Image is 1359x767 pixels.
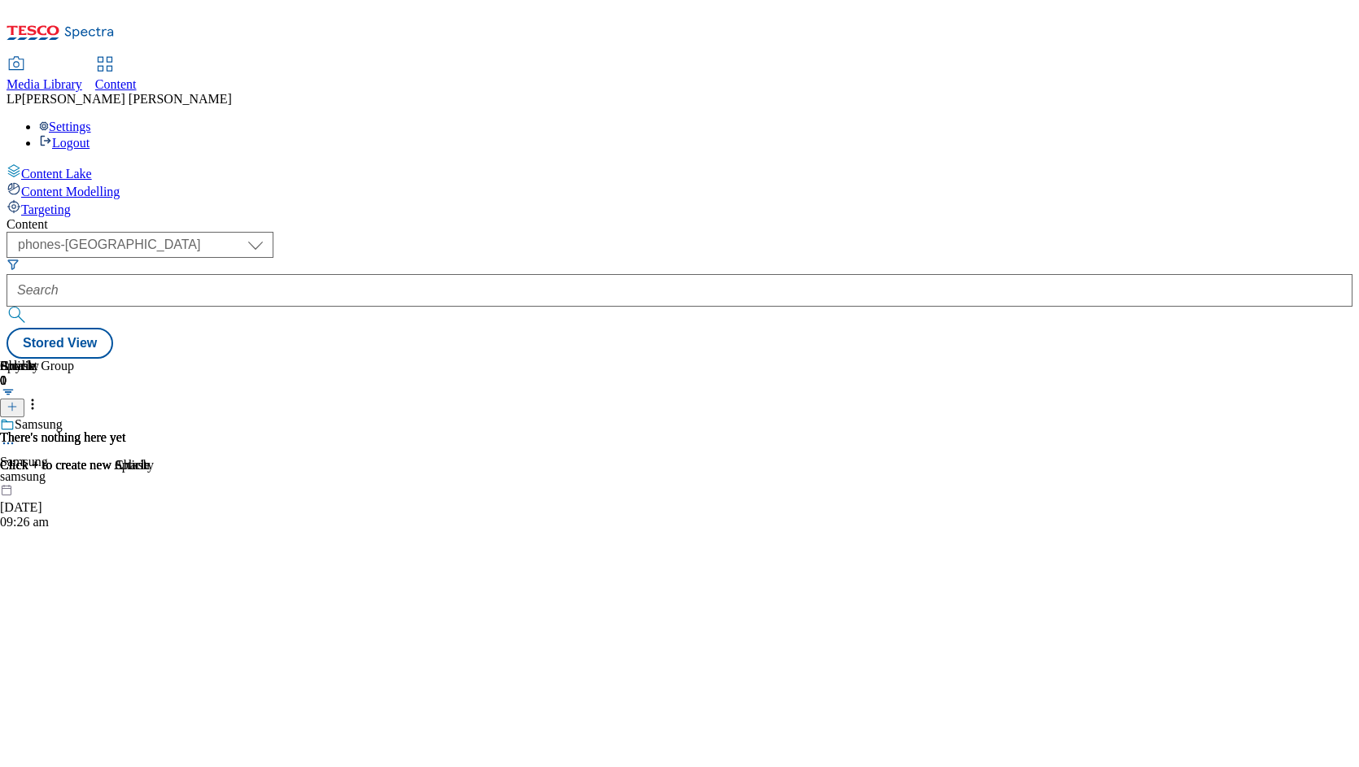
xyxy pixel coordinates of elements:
[95,58,137,92] a: Content
[7,274,1352,307] input: Search
[21,185,120,198] span: Content Modelling
[7,199,1352,217] a: Targeting
[7,77,82,91] span: Media Library
[7,163,1352,181] a: Content Lake
[7,58,82,92] a: Media Library
[7,217,1352,232] div: Content
[39,120,91,133] a: Settings
[39,136,90,150] a: Logout
[22,92,232,106] span: [PERSON_NAME] [PERSON_NAME]
[95,77,137,91] span: Content
[7,92,22,106] span: LP
[15,417,63,432] div: Samsung
[7,181,1352,199] a: Content Modelling
[21,167,92,181] span: Content Lake
[21,203,71,216] span: Targeting
[7,258,20,271] svg: Search Filters
[7,328,113,359] button: Stored View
